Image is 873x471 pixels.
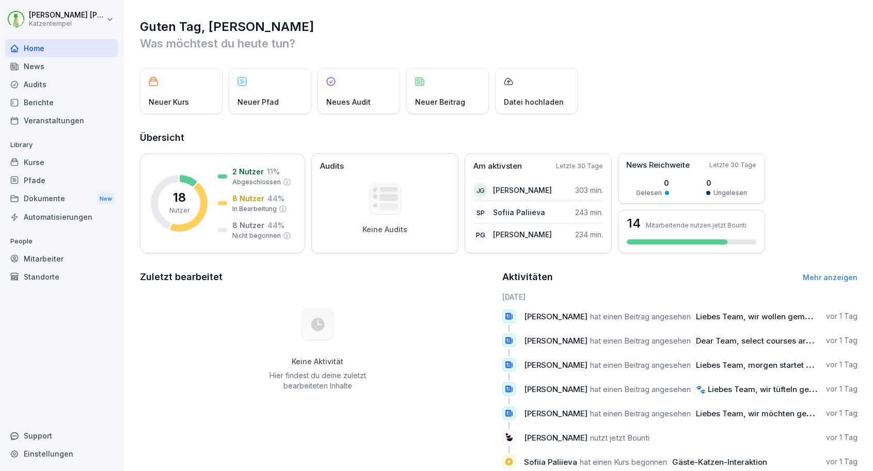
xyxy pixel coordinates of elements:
a: Veranstaltungen [5,111,118,129]
span: [PERSON_NAME] [524,384,588,394]
p: Keine Audits [362,225,407,234]
span: hat einen Beitrag angesehen [590,360,691,370]
span: Gäste-Katzen-Interaktion [672,457,767,467]
a: Automatisierungen [5,208,118,226]
p: [PERSON_NAME] [493,229,552,240]
a: Pfade [5,171,118,189]
h1: Guten Tag, [PERSON_NAME] [140,19,858,35]
p: 234 min. [575,229,603,240]
p: Library [5,137,118,153]
a: Kurse [5,153,118,171]
a: DokumenteNew [5,189,118,208]
p: Audits [320,160,344,172]
a: Mitarbeiter [5,250,118,268]
div: SP [473,205,488,220]
a: Home [5,39,118,57]
p: [PERSON_NAME] [493,185,552,196]
p: 11 % [267,166,280,177]
h2: Übersicht [140,131,858,145]
p: Was möchtest du heute tun? [140,35,858,52]
p: Hier findest du deine zuletzt bearbeiteten Inhalte [265,370,370,391]
p: 243 min. [575,207,603,218]
span: hat einen Beitrag angesehen [590,336,691,346]
a: News [5,57,118,75]
p: Katzentempel [29,20,104,27]
p: vor 1 Tag [826,408,858,418]
a: Berichte [5,93,118,111]
p: vor 1 Tag [826,457,858,467]
p: Neuer Beitrag [415,96,465,107]
span: [PERSON_NAME] [524,336,588,346]
a: Audits [5,75,118,93]
h5: Keine Aktivität [265,357,370,366]
p: Gelesen [636,188,662,198]
p: Datei hochladen [504,96,564,107]
p: 44 % [267,193,284,204]
p: 0 [636,177,669,188]
p: vor 1 Tag [826,360,858,370]
p: Sofiia Paliieva [493,207,545,218]
span: nutzt jetzt Bounti [590,433,649,443]
p: Ungelesen [713,188,747,198]
a: Einstellungen [5,445,118,463]
span: [PERSON_NAME] [524,360,588,370]
span: Sofiia Paliieva [524,457,577,467]
p: vor 1 Tag [826,335,858,346]
p: 18 [173,191,186,204]
div: Support [5,427,118,445]
p: Mitarbeitende nutzen jetzt Bounti [646,221,747,229]
span: hat einen Beitrag angesehen [590,409,691,418]
h2: Zuletzt bearbeitet [140,270,495,284]
div: JG [473,183,488,198]
p: Letzte 30 Tage [709,160,756,170]
p: vor 1 Tag [826,432,858,443]
p: Nicht begonnen [232,231,281,240]
p: 8 Nutzer [232,193,264,204]
p: 0 [706,177,747,188]
p: vor 1 Tag [826,384,858,394]
a: Standorte [5,268,118,286]
span: [PERSON_NAME] [524,433,588,443]
span: hat einen Beitrag angesehen [590,312,691,321]
p: [PERSON_NAME] [PERSON_NAME] [29,11,104,20]
p: Abgeschlossen [232,177,281,187]
span: hat einen Kurs begonnen [580,457,667,467]
span: hat einen Beitrag angesehen [590,384,691,394]
span: [PERSON_NAME] [524,312,588,321]
div: New [97,193,115,205]
a: Mehr anzeigen [803,273,858,282]
p: Neuer Pfad [237,96,279,107]
p: In Bearbeitung [232,204,277,214]
p: Neuer Kurs [149,96,189,107]
div: Dokumente [5,189,118,208]
p: 8 Nutzer [232,220,264,231]
p: 2 Nutzer [232,166,264,177]
p: News Reichweite [626,159,690,171]
p: Am aktivsten [473,160,522,172]
h6: [DATE] [502,291,858,302]
p: 303 min. [575,185,603,196]
p: 44 % [267,220,284,231]
p: Letzte 30 Tage [556,161,603,171]
div: PG [473,228,488,242]
p: Neues Audit [326,96,371,107]
p: vor 1 Tag [826,311,858,321]
h2: Aktivitäten [502,270,553,284]
span: [PERSON_NAME] [524,409,588,418]
h3: 14 [627,217,641,230]
p: People [5,233,118,250]
p: Nutzer [169,206,189,215]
